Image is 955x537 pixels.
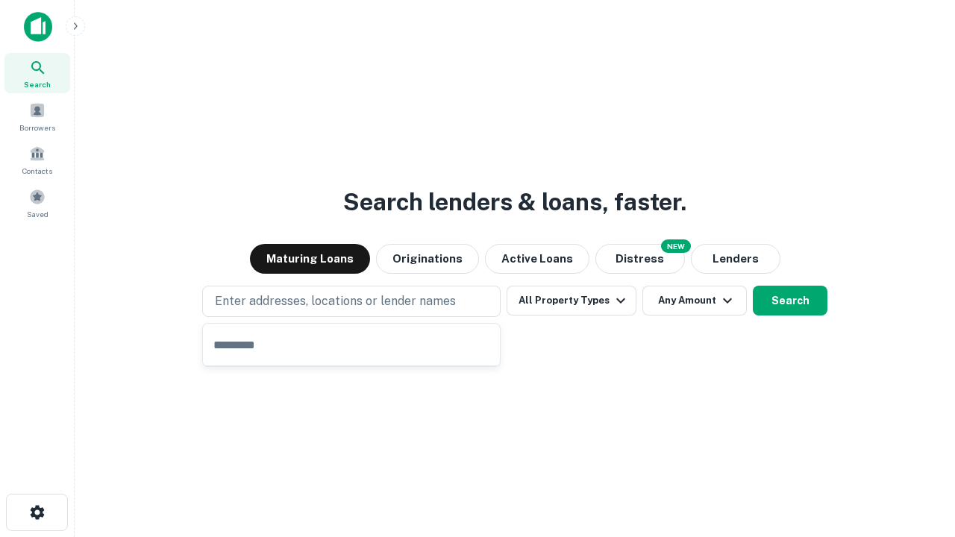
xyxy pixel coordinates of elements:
span: Search [24,78,51,90]
span: Borrowers [19,122,55,134]
img: capitalize-icon.png [24,12,52,42]
button: Enter addresses, locations or lender names [202,286,501,317]
iframe: Chat Widget [880,418,955,489]
div: NEW [661,239,691,253]
p: Enter addresses, locations or lender names [215,292,456,310]
a: Saved [4,183,70,223]
button: Originations [376,244,479,274]
a: Contacts [4,139,70,180]
button: All Property Types [507,286,636,315]
button: Active Loans [485,244,589,274]
a: Search [4,53,70,93]
h3: Search lenders & loans, faster. [343,184,686,220]
button: Lenders [691,244,780,274]
button: Maturing Loans [250,244,370,274]
span: Saved [27,208,48,220]
button: Search distressed loans with lien and other non-mortgage details. [595,244,685,274]
button: Search [753,286,827,315]
a: Borrowers [4,96,70,136]
span: Contacts [22,165,52,177]
button: Any Amount [642,286,747,315]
